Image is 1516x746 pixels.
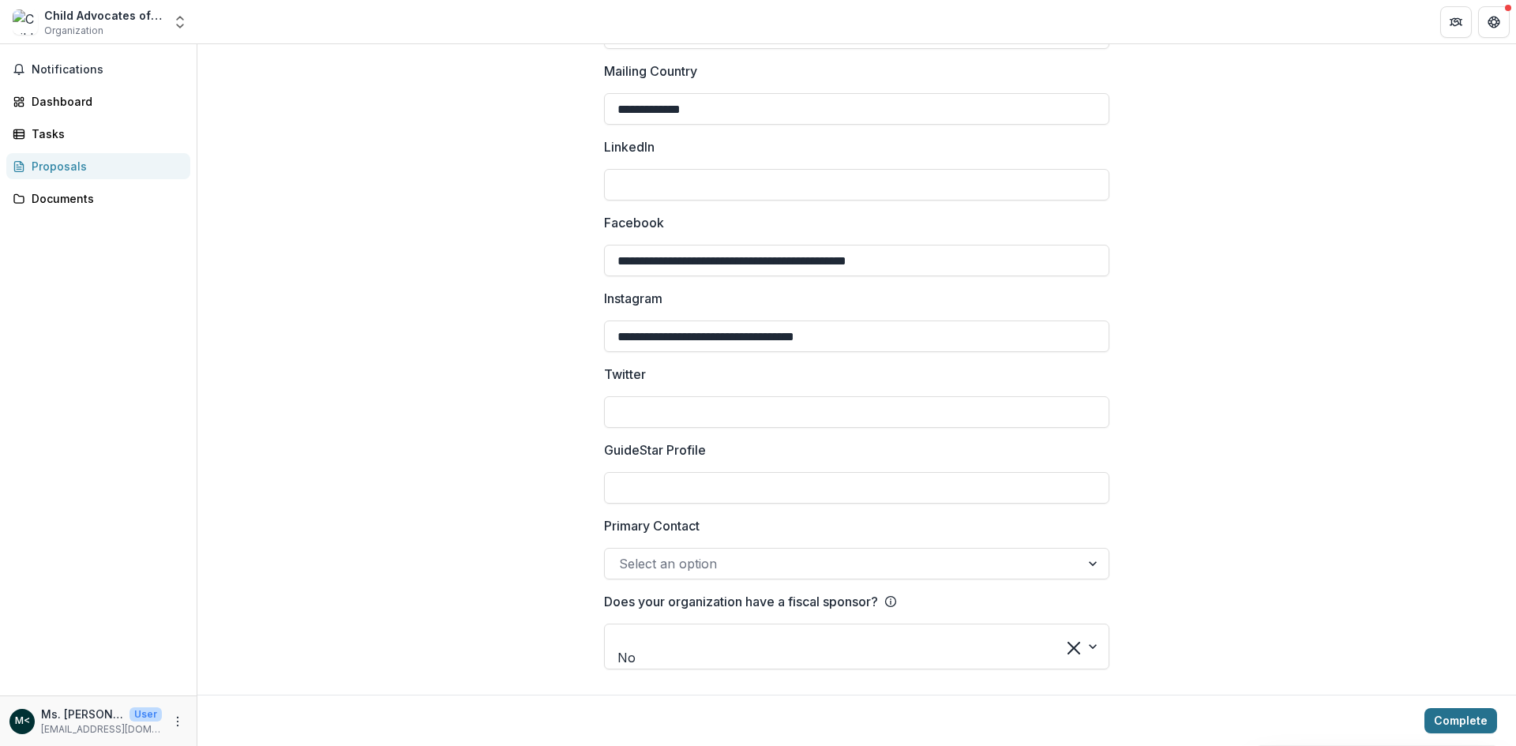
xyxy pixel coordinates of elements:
p: Does your organization have a fiscal sponsor? [604,592,878,611]
div: No [617,648,846,667]
span: Organization [44,24,103,38]
span: Notifications [32,63,184,77]
p: Primary Contact [604,516,700,535]
p: Ms. [PERSON_NAME] <[EMAIL_ADDRESS][DOMAIN_NAME]> [41,706,123,722]
div: Documents [32,190,178,207]
p: LinkedIn [604,137,655,156]
button: More [168,712,187,731]
a: Dashboard [6,88,190,114]
div: Ms. Lisa Moore <lmoore@cafb.org> [15,716,30,726]
div: Dashboard [32,93,178,110]
button: Partners [1440,6,1472,38]
p: GuideStar Profile [604,440,706,459]
div: Proposals [32,158,178,174]
p: Instagram [604,289,662,308]
a: Tasks [6,121,190,147]
button: Notifications [6,57,190,82]
a: Documents [6,186,190,212]
p: Mailing Country [604,62,697,81]
button: Complete [1424,708,1497,733]
div: Clear selected options [1068,637,1080,656]
a: Proposals [6,153,190,179]
img: Child Advocates of Fort Bend County [13,9,38,35]
div: Child Advocates of [GEOGRAPHIC_DATA] [44,7,163,24]
button: Open entity switcher [169,6,191,38]
p: Facebook [604,213,664,232]
button: Get Help [1478,6,1510,38]
p: [EMAIL_ADDRESS][DOMAIN_NAME] [41,722,162,737]
p: User [129,707,162,722]
p: Twitter [604,365,646,384]
div: Tasks [32,126,178,142]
